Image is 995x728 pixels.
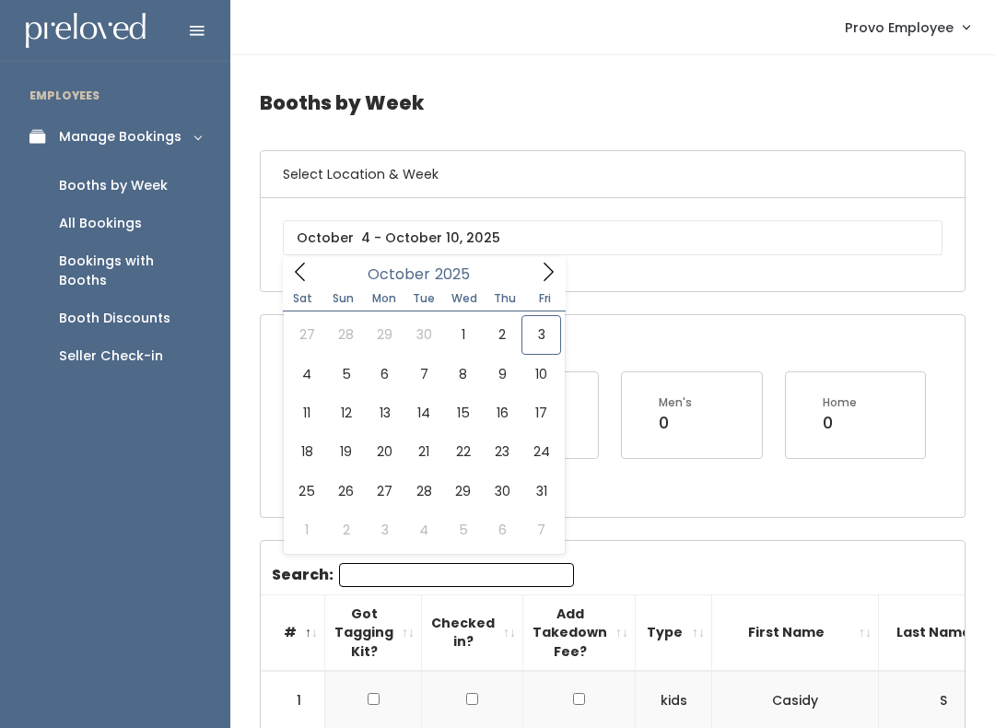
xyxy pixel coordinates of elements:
span: November 1, 2025 [287,511,326,549]
th: #: activate to sort column descending [261,594,325,671]
span: October 28, 2025 [404,472,443,511]
span: October 30, 2025 [483,472,521,511]
span: September 28, 2025 [326,315,365,354]
span: October 2, 2025 [483,315,521,354]
span: October 23, 2025 [483,432,521,471]
span: October 8, 2025 [444,355,483,393]
span: October 15, 2025 [444,393,483,432]
span: October 17, 2025 [521,393,560,432]
span: October 19, 2025 [326,432,365,471]
span: October 6, 2025 [366,355,404,393]
span: Provo Employee [845,18,954,38]
span: October 5, 2025 [326,355,365,393]
div: All Bookings [59,214,142,233]
th: Add Takedown Fee?: activate to sort column ascending [523,594,636,671]
span: Fri [525,293,566,304]
span: October 18, 2025 [287,432,326,471]
span: November 6, 2025 [483,511,521,549]
label: Search: [272,563,574,587]
span: Thu [485,293,525,304]
span: Mon [364,293,404,304]
span: October 10, 2025 [521,355,560,393]
img: preloved logo [26,13,146,49]
div: Seller Check-in [59,346,163,366]
span: October 25, 2025 [287,472,326,511]
div: Bookings with Booths [59,252,201,290]
span: October 12, 2025 [326,393,365,432]
h4: Booths by Week [260,77,966,128]
span: October 9, 2025 [483,355,521,393]
span: October 27, 2025 [366,472,404,511]
div: 0 [823,411,857,435]
span: October 4, 2025 [287,355,326,393]
span: September 27, 2025 [287,315,326,354]
div: Manage Bookings [59,127,181,147]
div: Men's [659,394,692,411]
div: 0 [659,411,692,435]
th: Got Tagging Kit?: activate to sort column ascending [325,594,422,671]
span: October 11, 2025 [287,393,326,432]
span: October 7, 2025 [404,355,443,393]
span: November 2, 2025 [326,511,365,549]
span: September 30, 2025 [404,315,443,354]
a: Provo Employee [826,7,988,47]
span: Tue [404,293,444,304]
span: Sun [323,293,364,304]
span: October 26, 2025 [326,472,365,511]
span: October 13, 2025 [366,393,404,432]
span: October 3, 2025 [521,315,560,354]
span: October [368,267,430,282]
span: October 22, 2025 [444,432,483,471]
div: Booths by Week [59,176,168,195]
span: September 29, 2025 [366,315,404,354]
h6: Select Location & Week [261,151,965,198]
span: November 7, 2025 [521,511,560,549]
span: November 5, 2025 [444,511,483,549]
span: October 16, 2025 [483,393,521,432]
span: October 21, 2025 [404,432,443,471]
span: November 3, 2025 [366,511,404,549]
input: Search: [339,563,574,587]
input: Year [430,263,486,286]
span: Sat [283,293,323,304]
span: October 31, 2025 [521,472,560,511]
span: October 29, 2025 [444,472,483,511]
input: October 4 - October 10, 2025 [283,220,942,255]
th: Type: activate to sort column ascending [636,594,712,671]
th: First Name: activate to sort column ascending [712,594,879,671]
span: October 20, 2025 [366,432,404,471]
div: Home [823,394,857,411]
div: Booth Discounts [59,309,170,328]
span: Wed [444,293,485,304]
span: November 4, 2025 [404,511,443,549]
span: October 14, 2025 [404,393,443,432]
span: October 24, 2025 [521,432,560,471]
span: October 1, 2025 [444,315,483,354]
th: Checked in?: activate to sort column ascending [422,594,523,671]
